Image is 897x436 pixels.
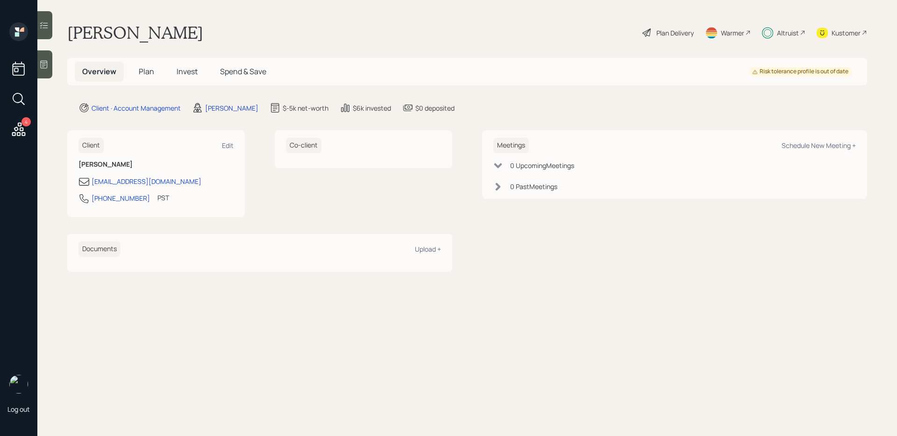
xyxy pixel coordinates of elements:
div: Altruist [777,28,799,38]
h6: Meetings [493,138,529,153]
div: Plan Delivery [656,28,694,38]
div: Upload + [415,245,441,253]
div: $-5k net-worth [283,103,328,113]
div: Client · Account Management [92,103,181,113]
div: Edit [222,141,234,150]
h6: Client [78,138,104,153]
h6: Documents [78,241,121,257]
div: Log out [7,405,30,414]
h1: [PERSON_NAME] [67,22,203,43]
div: 4 [21,117,31,127]
h6: [PERSON_NAME] [78,161,234,169]
div: Risk tolerance profile is out of date [752,68,848,76]
div: 0 Upcoming Meeting s [510,161,574,170]
h6: Co-client [286,138,321,153]
span: Plan [139,66,154,77]
div: PST [157,193,169,203]
div: 0 Past Meeting s [510,182,557,191]
div: Schedule New Meeting + [782,141,856,150]
div: [PERSON_NAME] [205,103,258,113]
span: Invest [177,66,198,77]
img: sami-boghos-headshot.png [9,375,28,394]
span: Overview [82,66,116,77]
div: Warmer [721,28,744,38]
span: Spend & Save [220,66,266,77]
div: [PHONE_NUMBER] [92,193,150,203]
div: [EMAIL_ADDRESS][DOMAIN_NAME] [92,176,201,186]
div: $0 deposited [415,103,455,113]
div: $6k invested [353,103,391,113]
div: Kustomer [832,28,861,38]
